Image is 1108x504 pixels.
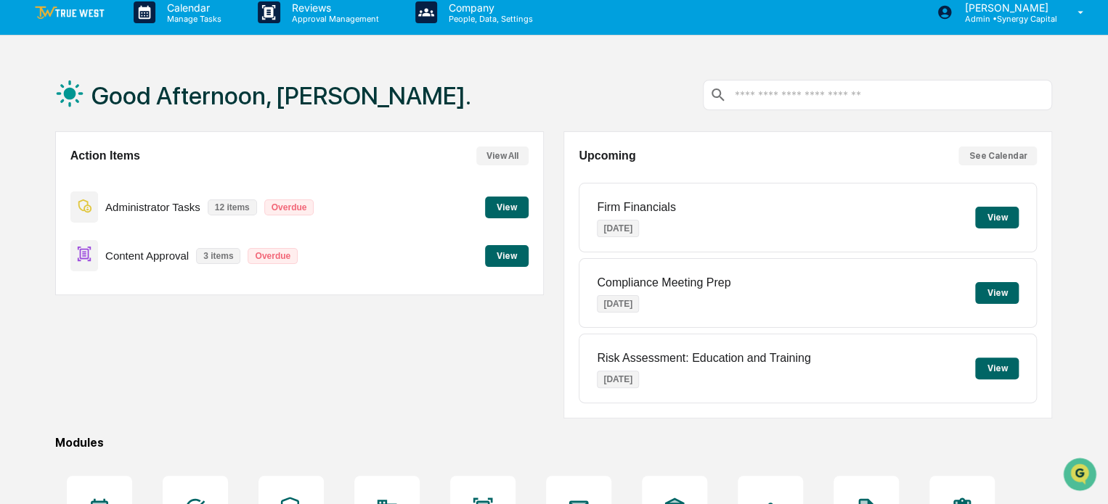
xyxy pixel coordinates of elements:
button: View [975,358,1019,379]
div: Modules [55,436,1052,450]
p: [DATE] [597,295,639,313]
a: 🖐️Preclearance [9,251,99,277]
a: View [485,248,529,262]
button: View [485,197,529,218]
img: 1746055101610-c473b297-6a78-478c-a979-82029cc54cd1 [15,110,41,136]
p: People, Data, Settings [437,14,540,24]
p: Company [437,1,540,14]
img: logo [35,6,105,20]
img: 1746055101610-c473b297-6a78-478c-a979-82029cc54cd1 [29,197,41,209]
span: [DATE] [129,197,158,208]
p: Firm Financials [597,201,675,214]
p: Admin • Synergy Capital [953,14,1056,24]
span: [PERSON_NAME] [45,197,118,208]
div: 🖐️ [15,258,26,270]
p: 3 items [196,248,240,264]
button: View [485,245,529,267]
p: Administrator Tasks [105,201,200,213]
a: 🗄️Attestations [99,251,186,277]
button: View [975,207,1019,228]
button: View All [476,146,529,165]
div: 🗄️ [105,258,117,270]
a: Powered byPylon [102,319,176,331]
img: Cameron Burns [15,183,38,206]
p: Overdue [248,248,298,264]
p: Compliance Meeting Prep [597,276,730,289]
p: Overdue [264,199,314,215]
p: [DATE] [597,371,639,388]
div: Past conversations [15,160,97,172]
h2: Upcoming [579,149,635,162]
button: See all [225,157,264,175]
p: Calendar [155,1,229,14]
span: Pylon [144,320,176,331]
div: 🔎 [15,286,26,297]
p: Manage Tasks [155,14,229,24]
span: • [121,197,126,208]
a: 🔎Data Lookup [9,278,97,305]
h2: Action Items [70,149,140,162]
a: View [485,199,529,213]
iframe: Open customer support [1062,456,1101,495]
span: Attestations [120,257,180,271]
p: Content Approval [105,249,189,262]
h1: Good Afternoon, [PERSON_NAME]. [91,81,471,110]
p: [DATE] [597,220,639,237]
p: Risk Assessment: Education and Training [597,352,810,365]
div: We're available if you need us! [49,125,184,136]
p: [PERSON_NAME] [953,1,1056,14]
button: Start new chat [247,115,264,132]
p: Reviews [280,1,386,14]
button: See Calendar [958,146,1037,165]
div: Start new chat [49,110,238,125]
span: Preclearance [29,257,94,271]
p: Approval Management [280,14,386,24]
p: 12 items [208,199,257,215]
p: How can we help? [15,30,264,53]
button: View [975,282,1019,304]
span: Data Lookup [29,284,91,299]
